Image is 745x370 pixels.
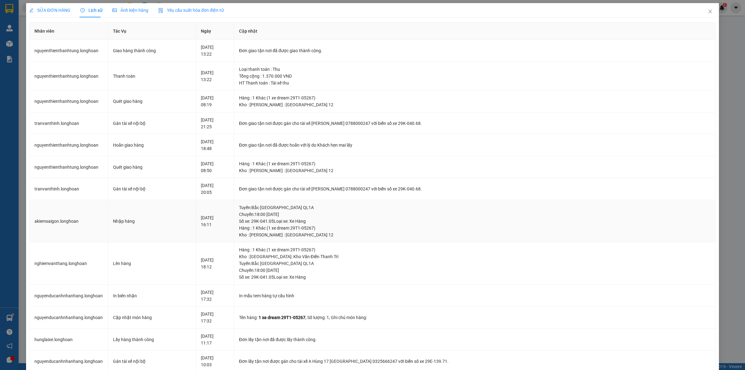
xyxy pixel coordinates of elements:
[29,200,108,243] td: akiemsaigon.longhoan
[234,23,716,40] th: Cập nhật
[239,101,711,108] div: Kho : [PERSON_NAME] : [GEOGRAPHIC_DATA] 12
[113,164,191,171] div: Quét giao hàng
[239,66,711,73] div: Loại thanh toán : Thu
[113,142,191,148] div: Hoãn giao hàng
[239,260,711,281] div: Tuyến : Bắc [GEOGRAPHIC_DATA] QL1A Chuyến: 18:00 [DATE] Số xe: 29K-041.05 Loại xe: Xe Hàng
[29,329,108,351] td: hunglaixe.longhoan
[201,214,229,228] div: [DATE] 16:11
[29,8,70,13] span: SỬA ĐƠN HÀNG
[239,120,711,127] div: Đơn giao tận nơi được gán cho tài xế [PERSON_NAME] 0788000247 với biển số xe 29K-040.68.
[239,246,711,253] div: Hàng : 1 Khác (1 xe dream 29T1-05267)
[239,336,711,343] div: Đơn lấy tận nơi đã được lấy thành công.
[327,315,329,320] span: 1
[239,314,711,321] div: Tên hàng: , Số lượng: , Ghi chú món hàng:
[113,292,191,299] div: In biên nhận
[113,218,191,225] div: Nhập hàng
[29,112,108,135] td: tranvanthinh.longhoan
[112,8,117,12] span: picture
[29,8,34,12] span: edit
[29,134,108,156] td: nguyenthienthanhtung.longhoan
[239,80,711,86] div: HT Thanh toán : Tài xế thu
[112,8,148,13] span: Ảnh kiện hàng
[201,257,229,270] div: [DATE] 18:12
[113,185,191,192] div: Gán tài xế nội bộ
[29,307,108,329] td: nguyenducanhnhanhang.longhoan
[113,47,191,54] div: Giao hàng thành công
[158,8,163,13] img: icon
[239,47,711,54] div: Đơn giao tận nơi đã được giao thành công.
[201,94,229,108] div: [DATE] 08:19
[239,167,711,174] div: Kho : [PERSON_NAME] : [GEOGRAPHIC_DATA] 12
[113,314,191,321] div: Cập nhật món hàng
[239,185,711,192] div: Đơn giao tận nơi được gán cho tài xế [PERSON_NAME] 0788000247 với biển số xe 29K-040.68.
[108,23,196,40] th: Tác Vụ
[239,358,711,365] div: Đơn lấy tận nơi được gán cho tài xế A Hùng 17 [GEOGRAPHIC_DATA] 0325666247 với biển số xe 29E-139...
[239,94,711,101] div: Hàng : 1 Khác (1 xe dream 29T1-05267)
[201,44,229,57] div: [DATE] 13:22
[113,98,191,105] div: Quét giao hàng
[80,8,102,13] span: Lịch sử
[29,90,108,112] td: nguyenthienthanhtung.longhoan
[239,253,711,260] div: Kho : [GEOGRAPHIC_DATA]: Kho Văn Điển Thanh Trì
[702,3,719,21] button: Close
[29,285,108,307] td: nguyenducanhnhanhang.longhoan
[259,315,305,320] span: 1 xe dream 29T1-05267
[113,120,191,127] div: Gán tài xế nội bộ
[239,142,711,148] div: Đơn giao tận nơi đã được hoãn với lý do Khách hẹn mai lấy
[201,333,229,346] div: [DATE] 11:17
[196,23,234,40] th: Ngày
[29,242,108,285] td: nghiemvanthang.longhoan
[201,289,229,303] div: [DATE] 17:32
[201,116,229,130] div: [DATE] 21:25
[708,9,713,14] span: close
[201,182,229,196] div: [DATE] 20:05
[29,23,108,40] th: Nhân viên
[29,62,108,91] td: nguyenthienthanhtung.longhoan
[201,69,229,83] div: [DATE] 13:22
[201,311,229,324] div: [DATE] 17:32
[80,8,85,12] span: clock-circle
[29,40,108,62] td: nguyenthienthanhtung.longhoan
[113,358,191,365] div: Gán tài xế nội bộ
[239,73,711,80] div: Tổng cộng : 1.370.000 VND
[113,73,191,80] div: Thanh toán
[239,225,711,231] div: Hàng : 1 Khác (1 xe dream 29T1-05267)
[201,354,229,368] div: [DATE] 10:03
[113,260,191,267] div: Lên hàng
[239,160,711,167] div: Hàng : 1 Khác (1 xe dream 29T1-05267)
[29,178,108,200] td: tranvanthinh.longhoan
[201,138,229,152] div: [DATE] 18:48
[113,336,191,343] div: Lấy hàng thành công
[29,156,108,178] td: nguyenthienthanhtung.longhoan
[239,204,711,225] div: Tuyến : Bắc [GEOGRAPHIC_DATA] QL1A Chuyến: 18:00 [DATE] Số xe: 29K-041.05 Loại xe: Xe Hàng
[158,8,224,13] span: Yêu cầu xuất hóa đơn điện tử
[201,160,229,174] div: [DATE] 08:50
[239,231,711,238] div: Kho : [PERSON_NAME] : [GEOGRAPHIC_DATA] 12
[239,292,711,299] div: In mẫu tem hàng tự cấu hình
